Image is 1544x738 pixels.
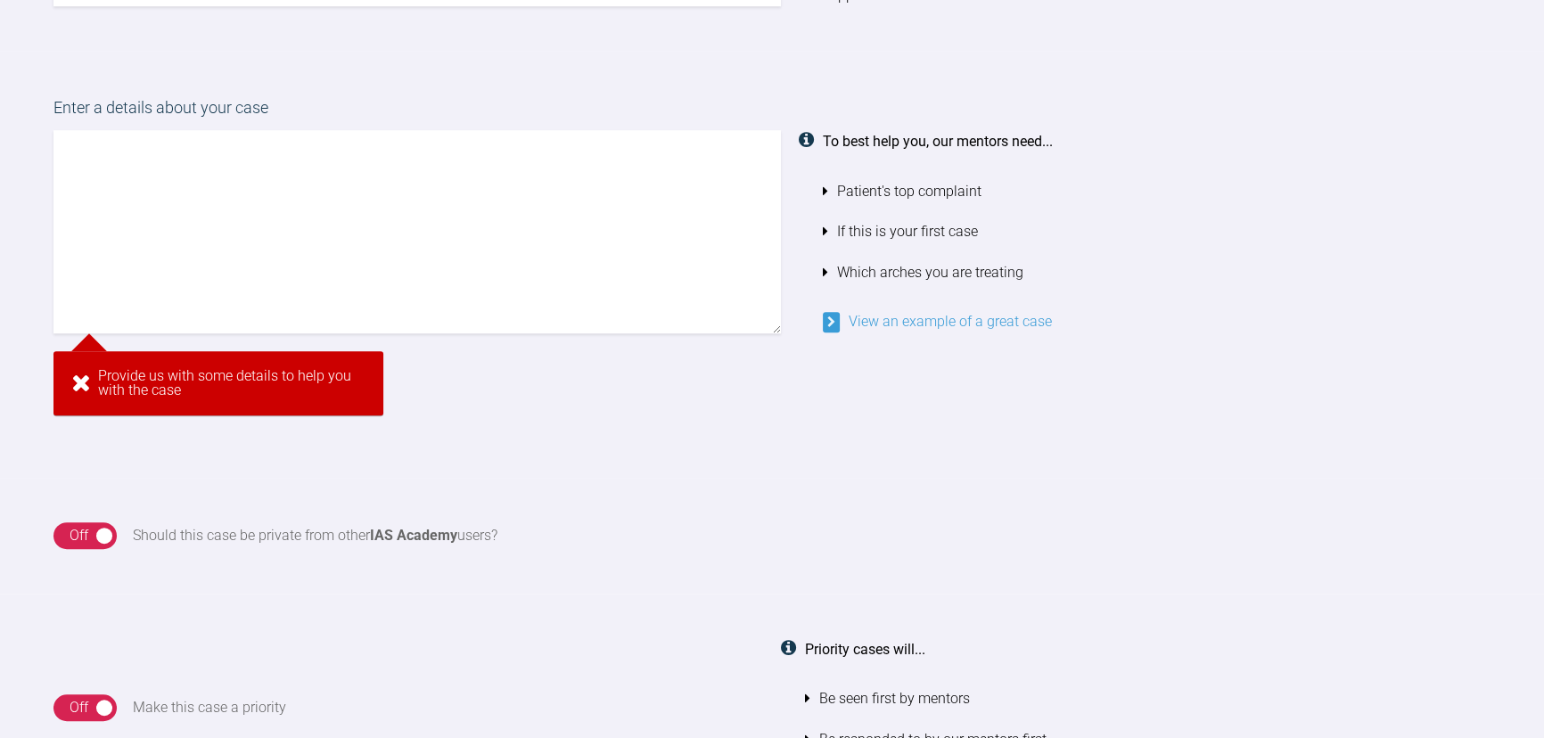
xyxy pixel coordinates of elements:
div: Provide us with some details to help you with the case [53,351,383,415]
li: If this is your first case [823,211,1491,252]
li: Patient's top complaint [823,171,1491,212]
div: Make this case a priority [133,696,286,719]
div: Should this case be private from other users? [133,524,497,547]
li: Be seen first by mentors [805,678,1491,719]
div: Off [70,696,88,719]
strong: Priority cases will... [805,641,925,658]
a: View an example of a great case [823,313,1052,330]
div: Off [70,524,88,547]
label: Enter a details about your case [53,95,1491,130]
strong: IAS Academy [370,527,457,544]
li: Which arches you are treating [823,252,1491,293]
strong: To best help you, our mentors need... [823,133,1053,150]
